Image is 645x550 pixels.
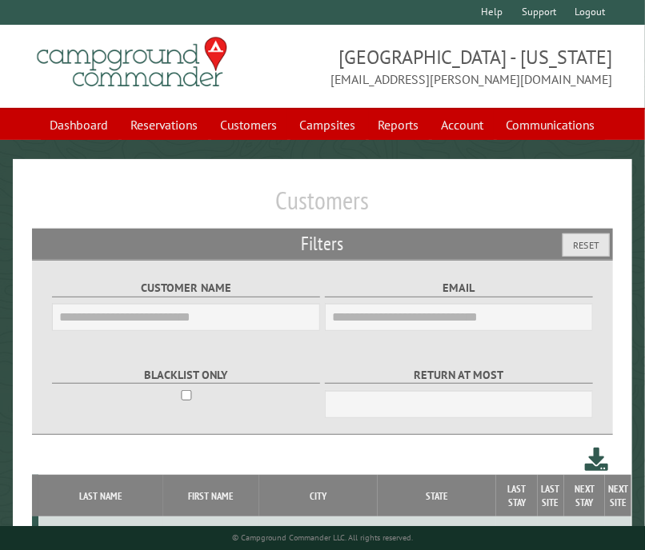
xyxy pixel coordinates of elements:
th: First Name [163,475,258,516]
label: Email [325,279,593,297]
th: Last Name [38,475,163,516]
small: © Campground Commander LLC. All rights reserved. [232,532,413,543]
button: Reset [563,233,610,257]
th: Next Stay [564,475,605,516]
th: Next Site [605,475,631,516]
td: MN [378,516,496,545]
th: State [378,475,496,516]
a: Campsites [290,110,366,140]
td: [PERSON_NAME] [259,516,378,545]
th: Last Site [538,475,564,516]
h2: Filters [32,229,612,259]
th: City [259,475,378,516]
div: [DATE] [499,523,535,539]
a: Reservations [122,110,208,140]
label: Return at most [325,366,593,385]
a: Account [432,110,494,140]
h1: Customers [32,185,612,229]
a: Customers [211,110,287,140]
label: Customer Name [52,279,320,297]
a: Dashboard [41,110,118,140]
img: Campground Commander [32,31,232,94]
label: Blacklist only [52,366,320,385]
th: Last Stay [496,475,537,516]
td: [PERSON_NAME] [38,516,163,545]
span: [GEOGRAPHIC_DATA] - [US_STATE] [EMAIL_ADDRESS][PERSON_NAME][DOMAIN_NAME] [322,44,613,89]
a: Communications [497,110,605,140]
a: Reports [369,110,429,140]
td: 5 [538,516,564,545]
a: Download this customer list (.csv) [585,445,608,475]
td: [PERSON_NAME] [163,516,258,545]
